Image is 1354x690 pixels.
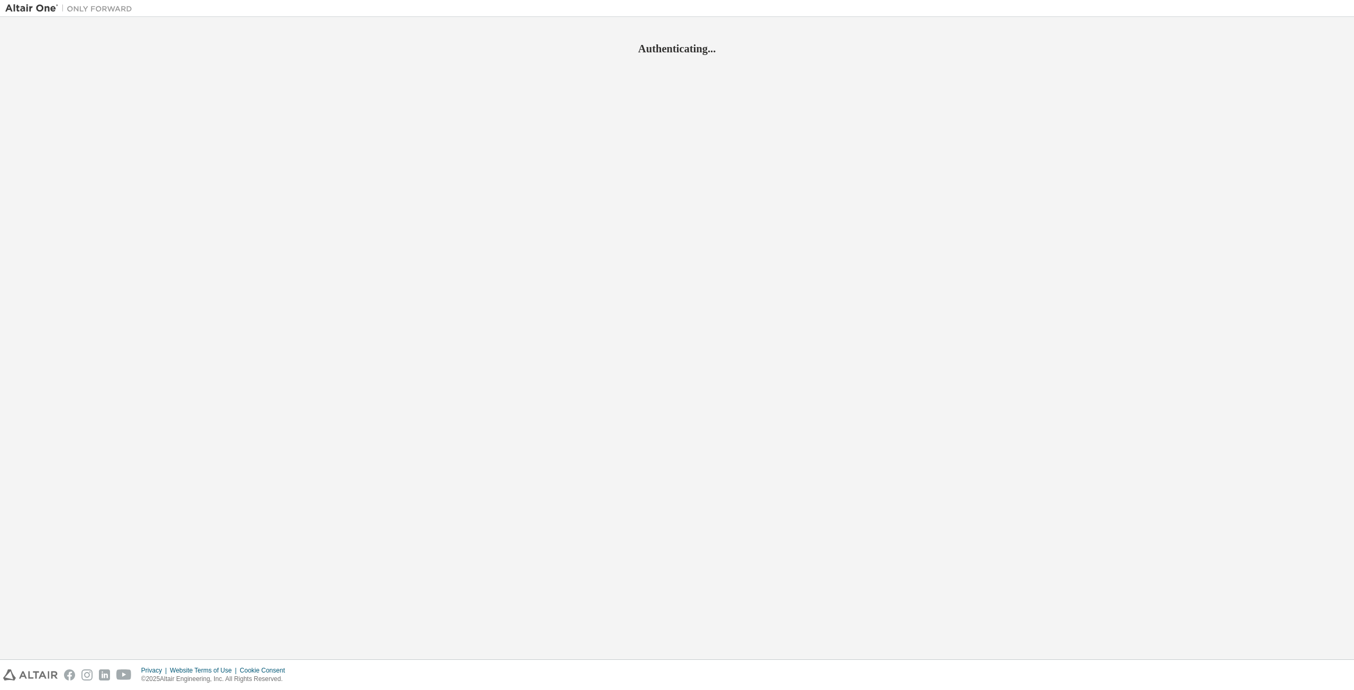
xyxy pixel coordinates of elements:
[240,666,291,675] div: Cookie Consent
[81,669,93,680] img: instagram.svg
[170,666,240,675] div: Website Terms of Use
[5,3,138,14] img: Altair One
[99,669,110,680] img: linkedin.svg
[3,669,58,680] img: altair_logo.svg
[141,675,291,684] p: © 2025 Altair Engineering, Inc. All Rights Reserved.
[116,669,132,680] img: youtube.svg
[5,42,1349,56] h2: Authenticating...
[64,669,75,680] img: facebook.svg
[141,666,170,675] div: Privacy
